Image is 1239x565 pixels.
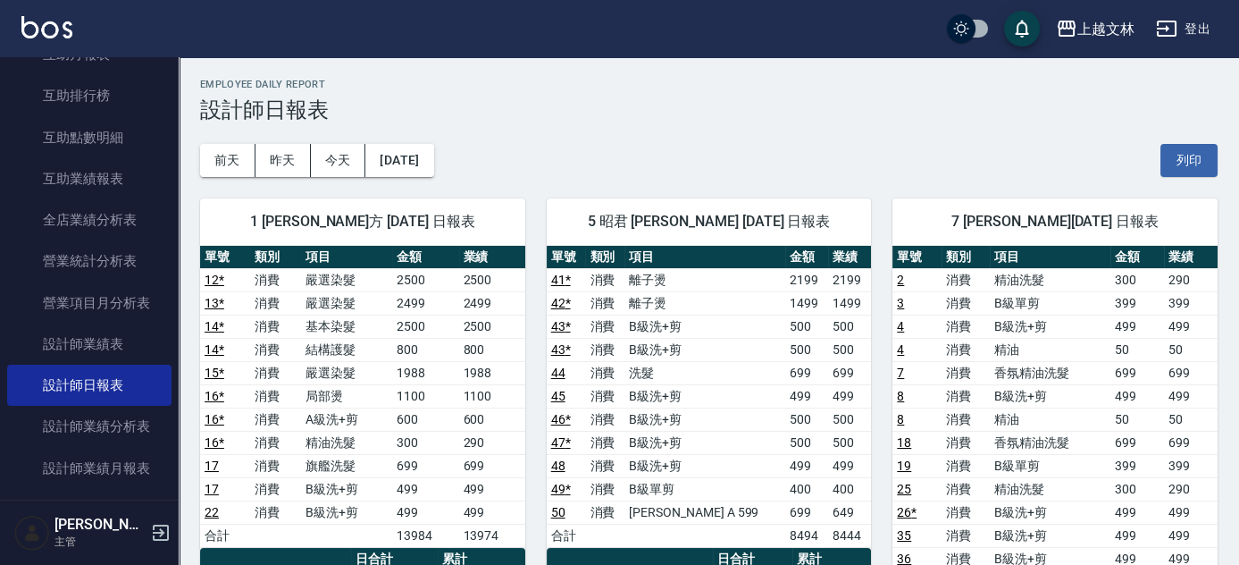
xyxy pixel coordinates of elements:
td: 消費 [250,501,300,524]
td: 消費 [250,408,300,431]
td: 600 [392,408,458,431]
td: 結構護髮 [301,338,392,361]
a: 設計師業績月報表 [7,448,172,489]
td: 1100 [392,384,458,408]
td: 1988 [392,361,458,384]
a: 18 [897,435,911,450]
th: 金額 [785,246,828,269]
a: 35 [897,528,911,543]
td: 13974 [459,524,525,547]
td: 消費 [585,361,624,384]
button: [DATE] [365,144,433,177]
td: 290 [1164,477,1218,501]
td: 50 [1110,408,1164,431]
a: 48 [551,459,565,473]
td: 離子燙 [624,291,784,315]
td: 400 [785,477,828,501]
td: 300 [1110,268,1164,291]
td: 500 [785,338,828,361]
th: 類別 [942,246,990,269]
a: 營業項目月分析表 [7,282,172,324]
td: B級洗+剪 [624,454,784,477]
td: 消費 [585,384,624,408]
td: 合計 [200,524,250,547]
td: 消費 [250,338,300,361]
a: 22 [205,505,219,519]
td: 嚴選染髮 [301,361,392,384]
a: 3 [897,296,904,310]
a: 4 [897,342,904,357]
td: 499 [785,384,828,408]
td: 消費 [250,454,300,477]
a: 19 [897,459,911,473]
td: B級洗+剪 [624,408,784,431]
th: 類別 [250,246,300,269]
a: 互助排行榜 [7,75,172,116]
div: 上越文林 [1077,18,1134,40]
th: 項目 [990,246,1110,269]
td: 399 [1164,291,1218,315]
a: 設計師業績表 [7,324,172,365]
td: 合計 [547,524,586,547]
td: B級洗+剪 [624,338,784,361]
td: 嚴選染髮 [301,268,392,291]
a: 2 [897,273,904,287]
th: 業績 [459,246,525,269]
td: 消費 [585,501,624,524]
td: B級洗+剪 [624,431,784,454]
th: 單號 [892,246,941,269]
a: 營業統計分析表 [7,240,172,282]
td: 1499 [828,291,871,315]
td: 499 [1164,501,1218,524]
td: 499 [1110,315,1164,338]
td: 離子燙 [624,268,784,291]
td: B級洗+剪 [990,315,1110,338]
td: [PERSON_NAME] A 599 [624,501,784,524]
td: 399 [1164,454,1218,477]
a: 25 [897,482,911,496]
td: B級洗+剪 [990,524,1110,547]
button: save [1004,11,1040,46]
td: 洗髮 [624,361,784,384]
td: B級單剪 [990,454,1110,477]
td: 消費 [250,384,300,408]
td: 香氛精油洗髮 [990,431,1110,454]
td: 2500 [392,268,458,291]
td: 399 [1110,291,1164,315]
td: 499 [1164,524,1218,547]
td: 500 [785,408,828,431]
td: 消費 [250,477,300,501]
a: 44 [551,366,565,380]
td: 699 [785,501,828,524]
td: 消費 [942,408,990,431]
td: 消費 [585,268,624,291]
td: 消費 [585,291,624,315]
td: 2199 [828,268,871,291]
td: 消費 [942,501,990,524]
td: 499 [785,454,828,477]
img: Logo [21,16,72,38]
td: 局部燙 [301,384,392,408]
td: 消費 [585,477,624,501]
td: B級單剪 [990,291,1110,315]
td: 649 [828,501,871,524]
td: 消費 [942,291,990,315]
td: 2500 [392,315,458,338]
td: 消費 [942,454,990,477]
td: 消費 [942,524,990,547]
span: 1 [PERSON_NAME]方 [DATE] 日報表 [222,213,504,231]
button: 前天 [200,144,255,177]
td: B級洗+剪 [624,384,784,408]
th: 業績 [1164,246,1218,269]
td: B級洗+剪 [624,315,784,338]
td: 699 [828,361,871,384]
td: A級洗+剪 [301,408,392,431]
td: 2500 [459,268,525,291]
td: 消費 [942,338,990,361]
td: 499 [1164,384,1218,408]
td: 消費 [585,454,624,477]
td: 消費 [250,268,300,291]
td: 290 [1164,268,1218,291]
td: 499 [459,501,525,524]
td: 消費 [585,315,624,338]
